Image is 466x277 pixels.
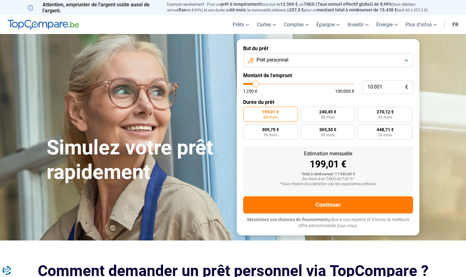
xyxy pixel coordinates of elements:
span: Prêt personnel [256,57,288,64]
span: Maximisez vos chances de financement [247,217,327,222]
span: 30 mois [321,133,335,137]
label: Durée du prêt [243,99,413,105]
div: Sur base d'un TAEG de 7,45 %* [248,177,408,181]
span: 60 mois [230,7,246,12]
span: 448,71 € [377,127,394,132]
a: Cartes [253,15,280,34]
span: montant total à rembourser de 15.438 € [317,7,397,12]
span: 42 mois [378,115,392,119]
p: grâce à nos experts et trouvez la meilleure offre personnalisée pour vous. [243,217,413,229]
span: 309,75 € [262,127,279,132]
span: TAEG (Taux annuel effectif global) de 8,99% [304,2,392,7]
p: Exemple représentatif : Pour un tous but de , un (taux débiteur annuel de 8,99%) et une durée de ... [167,2,438,13]
span: 48 mois [321,115,335,119]
img: TopCompare [8,20,79,30]
a: Investir [344,15,372,34]
span: € [405,84,408,90]
label: But du prêt [243,45,413,51]
button: Continuer [243,196,413,213]
a: Épargne [313,15,344,34]
a: Prêts [229,15,253,34]
p: Attention, emprunter de l'argent coûte aussi de l'argent. [28,2,159,14]
label: Montant de l'emprunt [243,72,413,78]
div: Estimation mensuelle [248,151,408,156]
div: Total à rembourser: 11 940,60 € [248,172,408,177]
span: 100 000 € [335,89,354,93]
a: Comptes [280,15,313,34]
span: 60 mois [263,115,277,119]
span: 1 250 € [243,89,257,93]
div: *Sous réserve d'acceptation par les organismes prêteurs [248,182,408,186]
span: 365,30 € [319,127,336,132]
span: 257,3 € [289,7,304,12]
span: 12.500 € [280,2,298,7]
span: 240,45 € [319,110,336,114]
span: 36 mois [263,133,277,137]
span: 199,01 € [262,110,279,114]
span: prêt à tempérament [221,2,261,7]
span: fixe [179,7,186,12]
span: 24 mois [378,133,392,137]
a: Plus d'infos [402,15,441,34]
div: 199,01 € [248,159,408,169]
a: fr [449,15,462,34]
a: Énergie [372,15,402,34]
span: 270,12 € [377,110,394,114]
button: Prêt personnel [243,53,413,67]
h1: Simulez votre prêt rapidement [47,136,229,185]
